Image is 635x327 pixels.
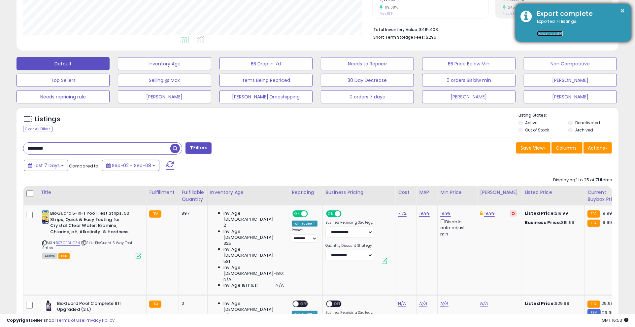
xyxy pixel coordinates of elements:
a: N/A [440,300,448,307]
div: ASIN: [42,210,141,258]
a: N/A [480,300,488,307]
small: FBA [587,220,600,227]
button: Save View [516,142,551,154]
span: | SKU: BioGuard 5 Way Test Strips [42,240,132,250]
div: Export complete [532,9,626,18]
label: Deactivated [575,120,600,126]
span: 325 [223,240,231,246]
li: $415,403 [373,25,607,33]
a: 19.99 [440,210,451,217]
button: Last 7 Days [24,160,68,171]
div: Business Pricing [325,189,392,196]
span: 29.99 [602,300,614,307]
span: $296 [426,34,436,40]
button: 0 orders BB blw min [422,74,515,87]
div: Inventory Age [210,189,286,196]
button: [PERSON_NAME] Dropshipping [219,90,313,103]
button: Columns [551,142,583,154]
button: Default [17,57,110,70]
button: Non Competitive [524,57,617,70]
span: Inv. Age [DEMOGRAPHIC_DATA]: [223,301,284,312]
button: Top Sellers [17,74,110,87]
div: Fulfillable Quantity [182,189,204,203]
a: B07QBDHGZ4 [56,240,80,246]
small: FBA [149,301,161,308]
span: OFF [299,301,309,307]
span: ON [327,211,335,217]
div: Min Price [440,189,474,196]
small: FBA [149,210,161,218]
div: Cost [398,189,414,196]
button: Needs repricing rule [17,90,110,103]
span: 2025-09-16 16:53 GMT [602,317,628,323]
b: BioGuard 5-in-1 Pool Test Strips, 50 Strips, Quick & Easy Testing for Crystal Clear Water: Bromin... [50,210,130,236]
b: Listed Price: [525,300,555,307]
button: Selling @ Max [118,74,211,87]
span: Inv. Age [DEMOGRAPHIC_DATA]-180: [223,265,284,276]
button: Items Being Repriced [219,74,313,87]
span: Columns [556,145,577,151]
a: N/A [419,300,427,307]
button: Sep-02 - Sep-08 [102,160,159,171]
button: Filters [185,142,211,154]
b: Listed Price: [525,210,555,216]
b: BioGuard Pool Complete 911 Upgraded (2 L) [57,301,137,314]
div: MAP [419,189,435,196]
b: Short Term Storage Fees: [373,34,425,40]
span: Compared to: [69,163,99,169]
div: Current Buybox Price [587,189,621,203]
div: $29.99 [525,301,580,307]
div: 897 [182,210,202,216]
a: 7.72 [398,210,407,217]
button: BB Price Below Min [422,57,515,70]
div: Exported 71 listings. [532,18,626,37]
a: Terms of Use [56,317,84,323]
span: N/A [223,276,231,282]
span: ON [293,211,301,217]
div: seller snap | | [7,317,115,324]
div: Displaying 1 to 25 of 71 items [553,177,612,183]
label: Out of Stock [525,127,549,133]
div: Fulfillment [149,189,176,196]
button: [PERSON_NAME] [524,74,617,87]
button: BB Drop in 7d [219,57,313,70]
div: Preset: [292,228,317,243]
span: 19.99 [602,210,612,216]
a: 19.99 [484,210,495,217]
small: 245.69% [506,5,523,10]
b: Total Inventory Value: [373,27,418,32]
span: FBA [58,253,70,259]
a: N/A [398,300,406,307]
button: × [620,7,625,15]
button: 0 orders 7 days [321,90,414,103]
img: 41m95eeM00L._SL40_.jpg [42,210,49,224]
small: FBA [587,210,600,218]
div: Clear All Filters [23,126,52,132]
label: Business Repricing Strategy: [325,220,373,225]
div: $19.99 [525,220,580,226]
span: OFF [332,301,343,307]
span: Sep-02 - Sep-08 [112,162,151,169]
span: All listings currently available for purchase on Amazon [42,253,57,259]
b: Business Price: [525,219,561,226]
div: Listed Price [525,189,582,196]
button: [PERSON_NAME] [118,90,211,103]
strong: Copyright [7,317,31,323]
button: [PERSON_NAME] [422,90,515,103]
p: Listing States: [518,112,618,119]
small: Prev: 4.29% [503,12,518,16]
small: FBA [587,301,600,308]
label: Archived [575,127,593,133]
span: 2 [223,222,226,228]
a: Download [537,31,563,36]
span: N/A [276,282,284,288]
span: Inv. Age [DEMOGRAPHIC_DATA]: [223,210,284,222]
small: Prev: 629 [380,12,393,16]
div: Disable auto adjust min [440,218,472,237]
button: Needs to Reprice [321,57,414,70]
div: Win BuyBox * [292,221,317,227]
span: Last 7 Days [34,162,60,169]
div: $19.99 [525,210,580,216]
span: Inv. Age [DEMOGRAPHIC_DATA]: [223,229,284,240]
span: Inv. Age [DEMOGRAPHIC_DATA]: [223,246,284,258]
